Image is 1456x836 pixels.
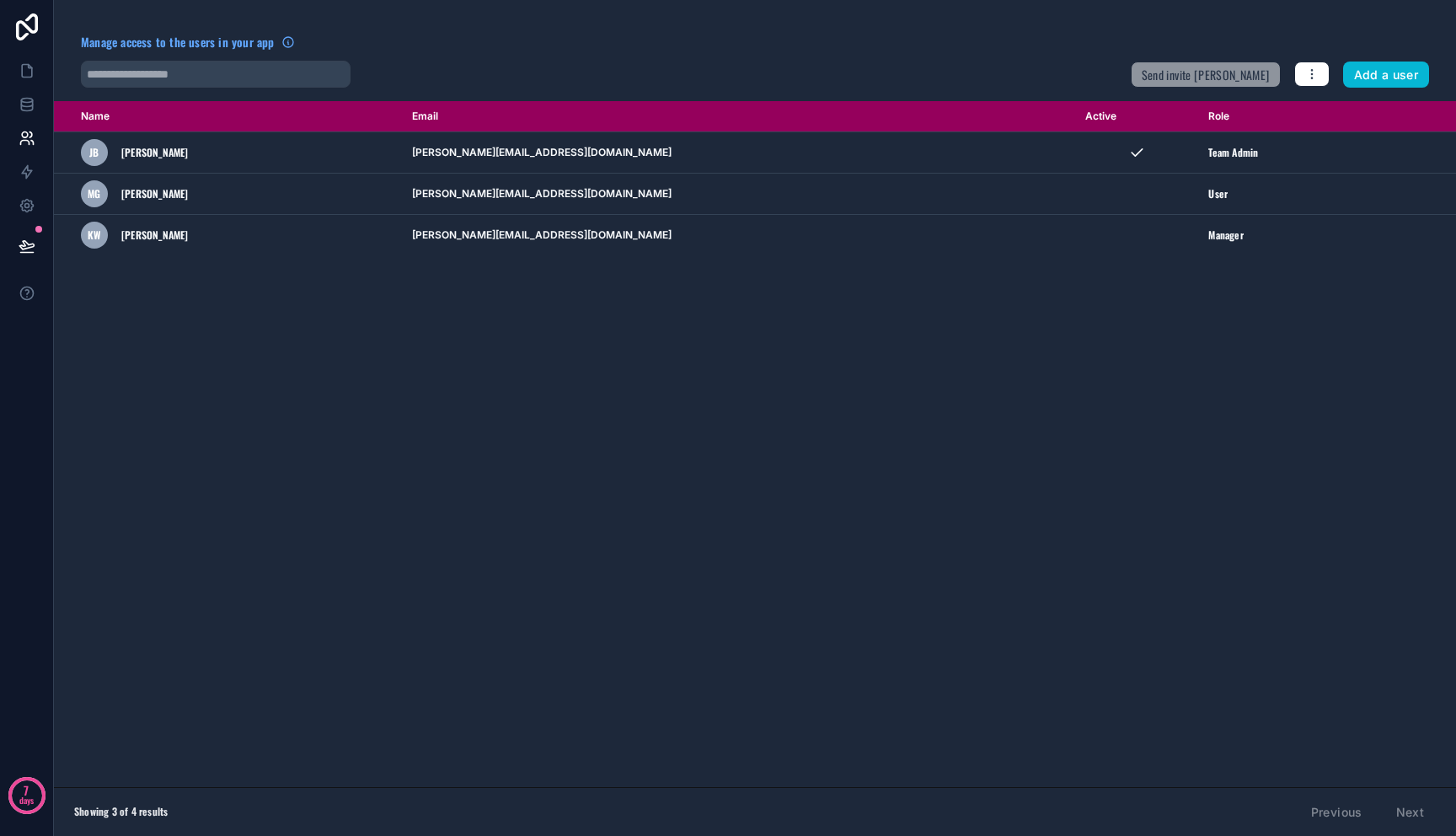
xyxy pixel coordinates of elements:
p: 7 [24,782,29,799]
span: User [1208,187,1228,201]
th: Active [1075,101,1199,132]
span: KW [88,228,100,242]
span: [PERSON_NAME] [121,146,189,159]
a: Manage access to the users in your app [81,34,295,51]
span: JB [89,146,99,159]
span: MG [88,187,100,201]
th: Name [54,101,402,132]
span: [PERSON_NAME] [121,187,189,201]
div: scrollable content [54,101,1456,787]
span: Showing 3 of 4 results [74,805,168,818]
p: days [19,789,35,812]
td: [PERSON_NAME][EMAIL_ADDRESS][DOMAIN_NAME] [402,215,1075,256]
th: Email [402,101,1075,132]
td: [PERSON_NAME][EMAIL_ADDRESS][DOMAIN_NAME] [402,132,1075,174]
span: Manager [1208,228,1243,242]
span: Team Admin [1208,146,1258,159]
span: [PERSON_NAME] [121,228,189,242]
span: Manage access to the users in your app [81,34,275,51]
th: Role [1198,101,1367,132]
td: [PERSON_NAME][EMAIL_ADDRESS][DOMAIN_NAME] [402,174,1075,215]
button: Add a user [1343,62,1430,88]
